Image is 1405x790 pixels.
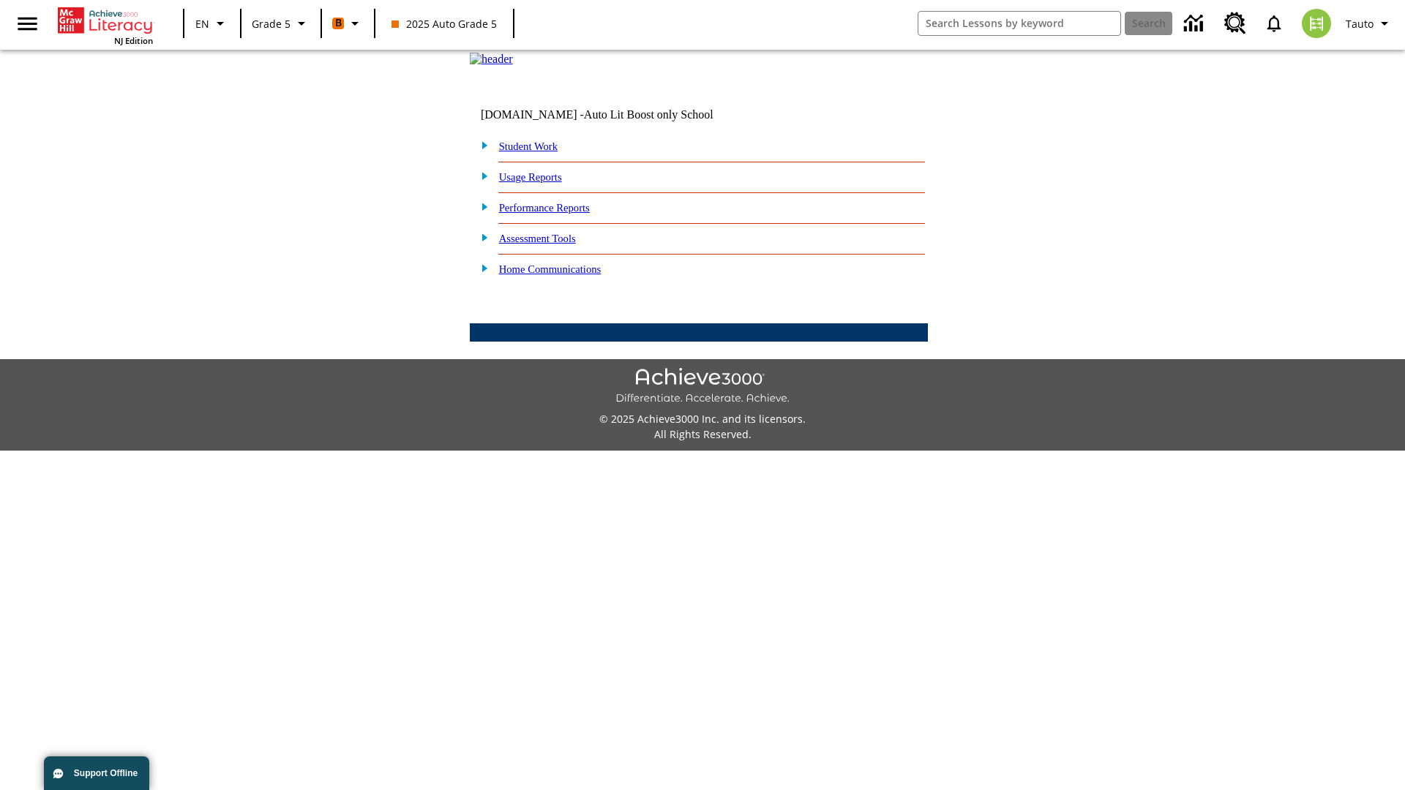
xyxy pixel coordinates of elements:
img: Achieve3000 Differentiate Accelerate Achieve [615,368,790,405]
img: header [470,53,513,66]
a: Resource Center, Will open in new tab [1215,4,1255,43]
button: Select a new avatar [1293,4,1340,42]
a: Performance Reports [499,202,590,214]
button: Language: EN, Select a language [189,10,236,37]
td: [DOMAIN_NAME] - [481,108,750,121]
img: plus.gif [473,200,489,213]
span: 2025 Auto Grade 5 [391,16,497,31]
img: plus.gif [473,169,489,182]
span: Grade 5 [252,16,291,31]
button: Support Offline [44,756,149,790]
button: Open side menu [6,2,49,45]
span: B [335,14,342,32]
img: plus.gif [473,138,489,151]
span: NJ Edition [114,35,153,46]
span: Support Offline [74,768,138,778]
a: Usage Reports [499,171,562,183]
span: EN [195,16,209,31]
a: Home Communications [499,263,602,275]
span: Tauto [1346,16,1374,31]
a: Notifications [1255,4,1293,42]
button: Boost Class color is orange. Change class color [326,10,370,37]
a: Assessment Tools [499,233,576,244]
a: Student Work [499,140,558,152]
button: Profile/Settings [1340,10,1399,37]
img: plus.gif [473,261,489,274]
img: avatar image [1302,9,1331,38]
input: search field [918,12,1120,35]
div: Home [58,4,153,46]
a: Data Center [1175,4,1215,44]
img: plus.gif [473,230,489,244]
button: Grade: Grade 5, Select a grade [246,10,316,37]
nobr: Auto Lit Boost only School [584,108,713,121]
